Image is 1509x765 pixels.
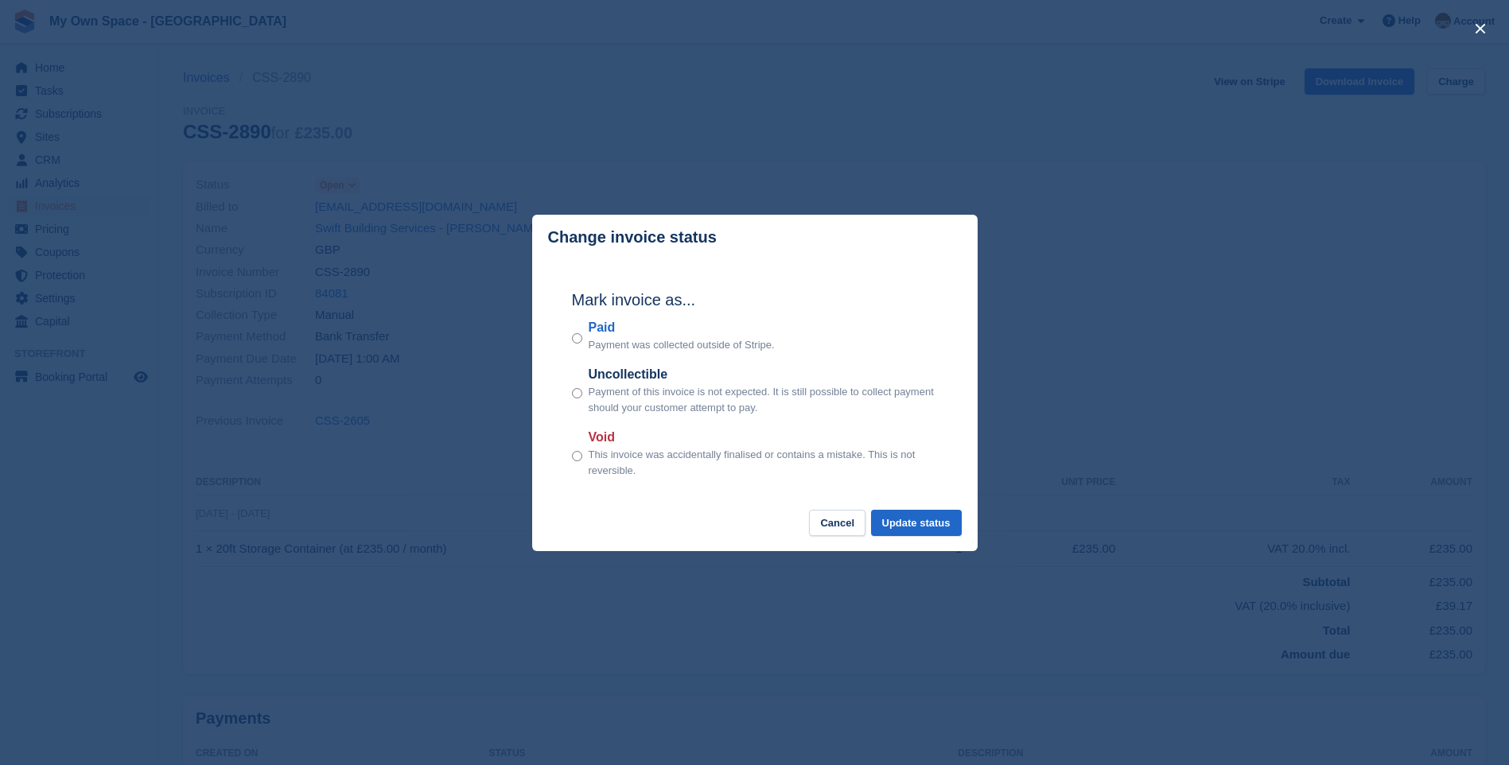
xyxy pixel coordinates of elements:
p: Payment was collected outside of Stripe. [589,337,775,353]
button: Cancel [809,510,865,536]
p: This invoice was accidentally finalised or contains a mistake. This is not reversible. [589,447,938,478]
label: Uncollectible [589,365,938,384]
p: Payment of this invoice is not expected. It is still possible to collect payment should your cust... [589,384,938,415]
p: Change invoice status [548,228,717,247]
h2: Mark invoice as... [572,288,938,312]
button: close [1468,16,1493,41]
button: Update status [871,510,962,536]
label: Paid [589,318,775,337]
label: Void [589,428,938,447]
